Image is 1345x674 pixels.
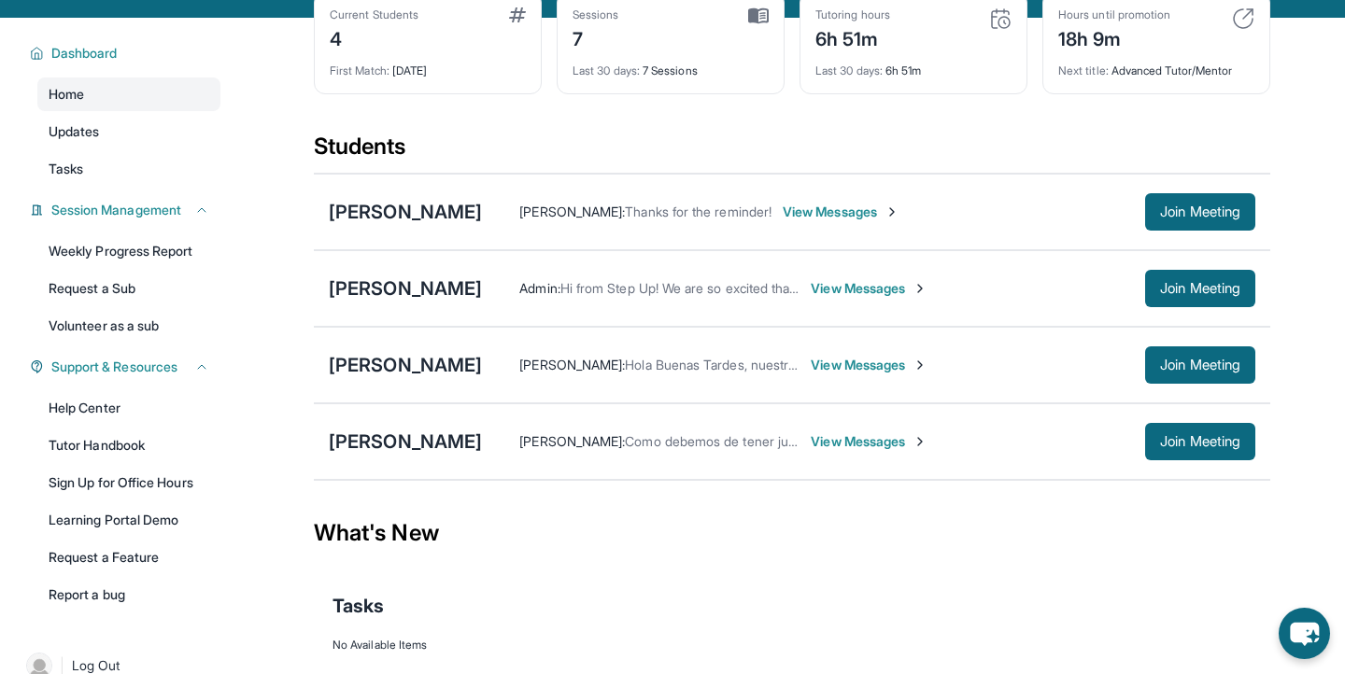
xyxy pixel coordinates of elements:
span: Home [49,85,84,104]
div: [PERSON_NAME] [329,428,482,455]
a: Home [37,77,220,111]
img: Chevron-Right [885,204,899,219]
span: Admin : [519,280,559,296]
span: Tasks [49,160,83,178]
span: View Messages [783,203,899,221]
span: Dashboard [51,44,118,63]
button: Join Meeting [1145,423,1255,460]
span: View Messages [811,432,927,451]
div: Current Students [330,7,418,22]
div: [PERSON_NAME] [329,199,482,225]
a: Request a Feature [37,541,220,574]
div: [DATE] [330,52,526,78]
a: Volunteer as a sub [37,309,220,343]
div: 7 Sessions [573,52,769,78]
span: Last 30 days : [573,63,640,77]
span: Thanks for the reminder! [625,204,772,219]
span: Hola Buenas Tardes, nuestra junta comenzará en 30 minutos! [625,357,988,372]
div: 18h 9m [1058,22,1170,52]
span: Support & Resources [51,358,177,376]
img: Chevron-Right [913,434,927,449]
button: Join Meeting [1145,270,1255,307]
div: 6h 51m [815,52,1012,78]
span: Join Meeting [1160,206,1240,218]
a: Help Center [37,391,220,425]
span: Tasks [333,593,384,619]
div: Advanced Tutor/Mentor [1058,52,1254,78]
button: Join Meeting [1145,346,1255,384]
span: Last 30 days : [815,63,883,77]
a: Learning Portal Demo [37,503,220,537]
span: View Messages [811,356,927,374]
span: Join Meeting [1160,436,1240,447]
span: First Match : [330,63,389,77]
span: Session Management [51,201,181,219]
a: Request a Sub [37,272,220,305]
button: Session Management [44,201,209,219]
div: Tutoring hours [815,7,890,22]
span: [PERSON_NAME] : [519,433,625,449]
div: No Available Items [333,638,1252,653]
div: Students [314,132,1270,173]
div: 4 [330,22,418,52]
div: [PERSON_NAME] [329,352,482,378]
img: card [1232,7,1254,30]
span: Join Meeting [1160,359,1240,371]
a: Sign Up for Office Hours [37,466,220,499]
span: Next title : [1058,63,1109,77]
div: 7 [573,22,619,52]
span: Updates [49,122,100,141]
a: Report a bug [37,578,220,611]
img: card [989,7,1012,30]
span: [PERSON_NAME] : [519,204,625,219]
span: Join Meeting [1160,283,1240,294]
a: Updates [37,115,220,148]
div: Sessions [573,7,619,22]
button: Join Meeting [1145,193,1255,231]
a: Tasks [37,152,220,186]
img: Chevron-Right [913,281,927,296]
span: [PERSON_NAME] : [519,357,625,372]
img: Chevron-Right [913,358,927,372]
a: Weekly Progress Report [37,234,220,268]
div: What's New [314,492,1270,574]
div: [PERSON_NAME] [329,275,482,302]
img: card [509,7,526,22]
div: Hours until promotion [1058,7,1170,22]
button: Dashboard [44,44,209,63]
button: Support & Resources [44,358,209,376]
span: View Messages [811,279,927,298]
img: card [748,7,769,24]
a: Tutor Handbook [37,428,220,462]
button: chat-button [1279,608,1330,659]
div: 6h 51m [815,22,890,52]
